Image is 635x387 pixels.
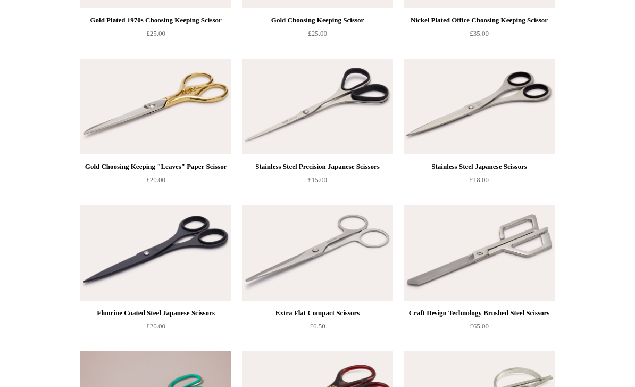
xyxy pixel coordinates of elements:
div: Stainless Steel Precision Japanese Scissors [245,161,390,174]
div: Craft Design Technology Brushed Steel Scissors [406,307,552,320]
span: £6.50 [310,323,325,331]
a: Extra Flat Compact Scissors £6.50 [242,307,393,351]
img: Fluorine Coated Steel Japanese Scissors [80,205,231,301]
a: Fluorine Coated Steel Japanese Scissors Fluorine Coated Steel Japanese Scissors [80,205,231,301]
img: Stainless Steel Japanese Scissors [404,59,555,155]
span: £15.00 [308,176,327,184]
a: Nickel Plated Office Choosing Keeping Scissor £35.00 [404,14,555,58]
a: Craft Design Technology Brushed Steel Scissors Craft Design Technology Brushed Steel Scissors [404,205,555,301]
span: £25.00 [308,30,327,38]
div: Gold Choosing Keeping "Leaves" Paper Scissor [83,161,229,174]
a: Stainless Steel Japanese Scissors £18.00 [404,161,555,204]
img: Craft Design Technology Brushed Steel Scissors [404,205,555,301]
div: Fluorine Coated Steel Japanese Scissors [83,307,229,320]
div: Stainless Steel Japanese Scissors [406,161,552,174]
div: Gold Plated 1970s Choosing Keeping Scissor [83,14,229,27]
span: £25.00 [146,30,165,38]
a: Gold Plated 1970s Choosing Keeping Scissor £25.00 [80,14,231,58]
a: Gold Choosing Keeping Scissor £25.00 [242,14,393,58]
a: Extra Flat Compact Scissors Extra Flat Compact Scissors [242,205,393,301]
span: £20.00 [146,323,165,331]
span: £65.00 [470,323,489,331]
div: Gold Choosing Keeping Scissor [245,14,390,27]
img: Stainless Steel Precision Japanese Scissors [242,59,393,155]
a: Fluorine Coated Steel Japanese Scissors £20.00 [80,307,231,351]
span: £20.00 [146,176,165,184]
a: Stainless Steel Precision Japanese Scissors £15.00 [242,161,393,204]
img: Extra Flat Compact Scissors [242,205,393,301]
img: Gold Choosing Keeping "Leaves" Paper Scissor [80,59,231,155]
span: £18.00 [470,176,489,184]
span: £35.00 [470,30,489,38]
a: Gold Choosing Keeping "Leaves" Paper Scissor £20.00 [80,161,231,204]
a: Stainless Steel Precision Japanese Scissors Stainless Steel Precision Japanese Scissors [242,59,393,155]
div: Extra Flat Compact Scissors [245,307,390,320]
a: Gold Choosing Keeping "Leaves" Paper Scissor Gold Choosing Keeping "Leaves" Paper Scissor [80,59,231,155]
a: Stainless Steel Japanese Scissors Stainless Steel Japanese Scissors [404,59,555,155]
div: Nickel Plated Office Choosing Keeping Scissor [406,14,552,27]
a: Craft Design Technology Brushed Steel Scissors £65.00 [404,307,555,351]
